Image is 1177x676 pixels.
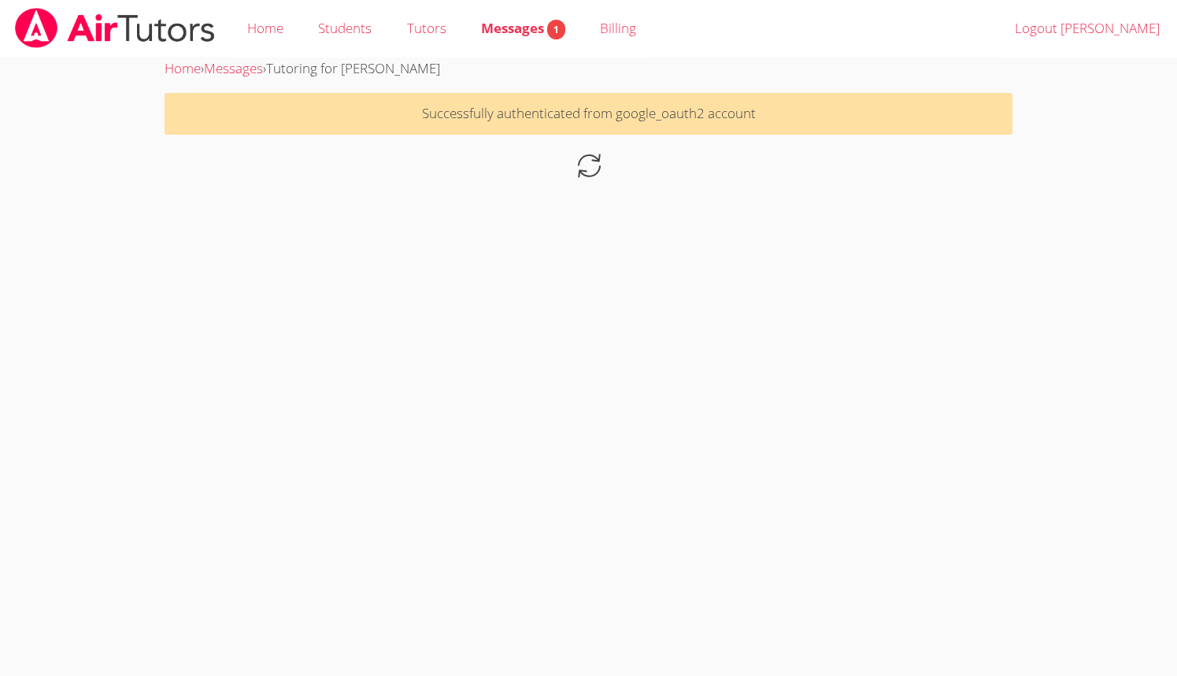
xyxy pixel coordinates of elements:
[547,20,565,39] span: 1
[266,59,440,77] span: Tutoring for [PERSON_NAME]
[165,58,1012,80] div: › ›
[13,8,217,48] img: airtutors_banner-c4298cdbf04f3fff15de1276eac7730deb9818008684d7c2e4769d2f7ddbe033.png
[481,19,565,37] span: Messages
[204,59,263,77] a: Messages
[165,93,1012,135] p: Successfully authenticated from google_oauth2 account
[165,59,201,77] a: Home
